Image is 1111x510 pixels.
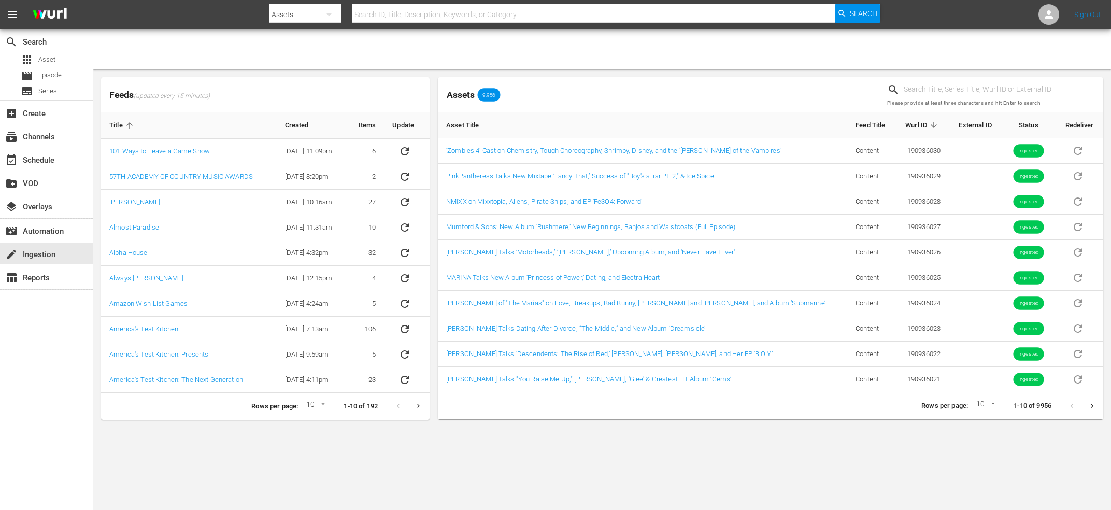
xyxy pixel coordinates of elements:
th: Status [1000,112,1057,138]
span: Title [109,121,136,130]
span: Search [850,4,877,23]
td: [DATE] 10:16am [277,190,347,215]
td: 10 [347,215,384,240]
td: 190936026 [895,240,949,265]
button: Search [835,4,880,23]
div: 10 [302,399,327,414]
a: [PERSON_NAME] Talks "You Raise Me Up," [PERSON_NAME], 'Glee' & Greatest Hit Album ‘Gems’ [446,375,731,383]
table: sticky table [438,112,1103,392]
td: 190936028 [895,189,949,215]
span: Search [5,36,18,48]
td: 27 [347,190,384,215]
th: External ID [949,112,1000,138]
td: 4 [347,266,384,291]
td: 32 [347,240,384,266]
a: Amazon Wish List Games [109,300,188,307]
a: MARINA Talks New Album ‘Princess of Power,’ Dating, and Electra Heart [446,274,660,281]
td: [DATE] 8:20pm [277,164,347,190]
span: Ingested [1013,376,1044,384]
td: Content [847,189,895,215]
span: Reports [5,272,18,284]
td: [DATE] 4:32pm [277,240,347,266]
span: Episode [38,70,62,80]
span: Series [21,85,33,97]
span: Asset is in future lineups. Remove all episodes that contain this asset before redelivering [1065,324,1090,332]
span: (updated every 15 minutes) [134,92,210,101]
span: menu [6,8,19,21]
td: [DATE] 4:24am [277,291,347,317]
th: Feed Title [847,112,895,138]
a: NMIXX on Mixxtopia, Aliens, Pirate Ships, and EP ‘Fe3O4: Forward’ [446,197,642,205]
span: Ingested [1013,198,1044,206]
th: Items [347,112,384,139]
input: Search Title, Series Title, Wurl ID or External ID [904,82,1103,97]
span: 9,956 [478,92,501,98]
span: Asset is in future lineups. Remove all episodes that contain this asset before redelivering [1065,273,1090,281]
a: 101 Ways to Leave a Game Show [109,147,210,155]
td: [DATE] 4:11pm [277,367,347,393]
span: Ingested [1013,325,1044,333]
td: [DATE] 11:31am [277,215,347,240]
span: Ingested [1013,300,1044,307]
a: [PERSON_NAME] [109,198,160,206]
span: Series [38,86,57,96]
td: Content [847,316,895,342]
a: America's Test Kitchen [109,325,178,333]
td: [DATE] 7:13am [277,317,347,342]
td: Content [847,291,895,316]
p: Please provide at least three characters and hit Enter to search [887,99,1103,108]
td: Content [847,138,895,164]
td: Content [847,367,895,392]
div: 10 [972,398,997,414]
button: Next page [1082,396,1102,416]
td: Content [847,240,895,265]
span: Automation [5,225,18,237]
span: Create [5,107,18,120]
span: Feeds [101,87,430,104]
span: Asset is in future lineups. Remove all episodes that contain this asset before redelivering [1065,299,1090,306]
td: 190936025 [895,265,949,291]
a: Almost Paradise [109,223,159,231]
span: Asset is in future lineups. Remove all episodes that contain this asset before redelivering [1065,146,1090,154]
button: Next page [408,396,429,416]
a: [PERSON_NAME] of "The Marías" on Love, Breakups, Bad Bunny, [PERSON_NAME] and [PERSON_NAME], and ... [446,299,825,307]
span: Asset is in future lineups. Remove all episodes that contain this asset before redelivering [1065,248,1090,256]
span: Asset Title [446,120,493,130]
td: 190936022 [895,342,949,367]
p: 1-10 of 192 [344,402,378,412]
td: 23 [347,367,384,393]
a: Sign Out [1074,10,1101,19]
th: Update [384,112,430,139]
td: Content [847,342,895,367]
span: Asset [21,53,33,66]
td: 106 [347,317,384,342]
a: Always [PERSON_NAME] [109,274,183,282]
span: Ingested [1013,249,1044,257]
td: 5 [347,342,384,367]
span: Asset is in future lineups. Remove all episodes that contain this asset before redelivering [1065,349,1090,357]
span: Asset is in future lineups. Remove all episodes that contain this asset before redelivering [1065,222,1090,230]
span: Wurl ID [905,120,941,130]
th: Redeliver [1057,112,1103,138]
td: 190936023 [895,316,949,342]
td: 190936030 [895,138,949,164]
td: 190936024 [895,291,949,316]
span: Channels [5,131,18,143]
span: Created [285,121,322,130]
td: 190936027 [895,215,949,240]
a: [PERSON_NAME] Talks ‘Motorheads,’ ‘[PERSON_NAME],’ Upcoming Album, and 'Never Have I Ever' [446,248,735,256]
span: Ingested [1013,274,1044,282]
td: Content [847,164,895,189]
span: Schedule [5,154,18,166]
a: [PERSON_NAME] Talks Dating After Divorce, “The Middle,” and New Album ‘Dreamsicle’ [446,324,705,332]
a: ‘Zombies 4’ Cast on Chemistry, Tough Choreography, Shrimpy, Disney, and the ‘[PERSON_NAME] of the... [446,147,781,154]
a: America's Test Kitchen: The Next Generation [109,376,243,384]
span: VOD [5,177,18,190]
a: [PERSON_NAME] Talks ‘Descendents: The Rise of Red,’ [PERSON_NAME], [PERSON_NAME], and Her EP ‘B.O... [446,350,773,358]
td: Content [847,215,895,240]
span: Asset is in future lineups. Remove all episodes that contain this asset before redelivering [1065,197,1090,205]
td: 190936029 [895,164,949,189]
table: sticky table [101,112,430,393]
span: Ingested [1013,350,1044,358]
span: Assets [447,90,475,100]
